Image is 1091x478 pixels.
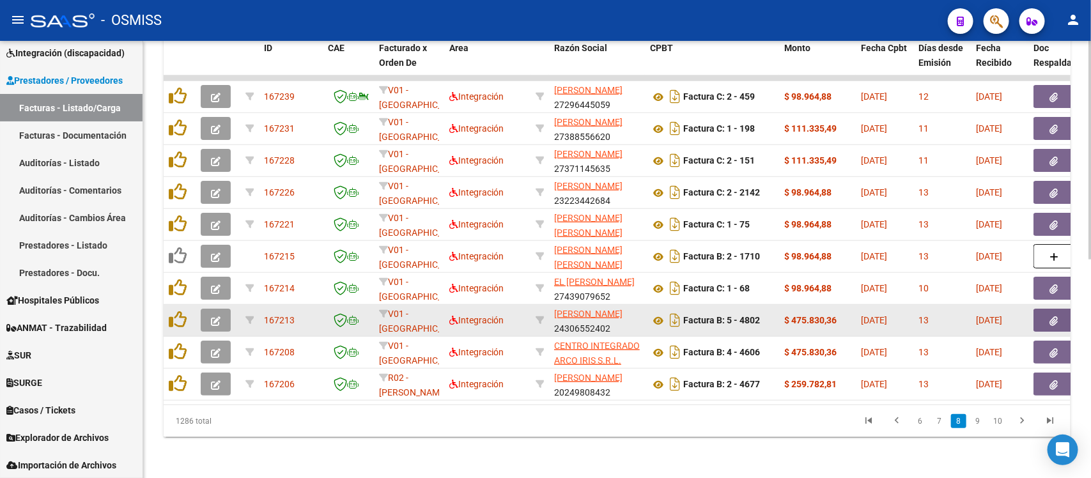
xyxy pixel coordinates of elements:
span: CAE [328,43,344,53]
span: Integración [449,251,504,261]
span: - OSMISS [101,6,162,35]
span: [PERSON_NAME] [554,181,623,191]
div: 27296445059 [554,83,640,110]
span: [DATE] [861,283,887,293]
span: Integración [449,347,504,357]
span: Casos / Tickets [6,403,75,417]
span: 167221 [264,219,295,229]
span: [DATE] [976,315,1002,325]
i: Descargar documento [667,86,683,107]
a: go to previous page [885,414,909,428]
strong: $ 111.335,49 [784,123,837,134]
span: [PERSON_NAME] [554,149,623,159]
span: [DATE] [976,379,1002,389]
div: 30712404007 [554,339,640,366]
strong: Factura C: 2 - 2142 [683,188,760,198]
span: [DATE] [976,251,1002,261]
span: [DATE] [861,123,887,134]
strong: Factura B: 2 - 4677 [683,380,760,390]
i: Descargar documento [667,310,683,330]
strong: $ 475.830,36 [784,347,837,357]
strong: Factura B: 5 - 4802 [683,316,760,326]
i: Descargar documento [667,278,683,298]
strong: $ 98.964,88 [784,219,832,229]
span: ID [264,43,272,53]
span: [DATE] [976,219,1002,229]
strong: $ 259.782,81 [784,379,837,389]
span: [DATE] [861,379,887,389]
a: 6 [913,414,928,428]
span: Hospitales Públicos [6,293,99,307]
strong: $ 111.335,49 [784,155,837,166]
li: page 7 [930,410,949,432]
span: Integración [449,187,504,197]
div: Open Intercom Messenger [1048,435,1078,465]
span: [DATE] [861,91,887,102]
span: [PERSON_NAME] [PERSON_NAME] [554,245,623,270]
span: Fecha Cpbt [861,43,907,53]
span: Fecha Recibido [976,43,1012,68]
span: Integración [449,315,504,325]
strong: $ 475.830,36 [784,315,837,325]
strong: $ 98.964,88 [784,187,832,197]
strong: $ 98.964,88 [784,91,832,102]
li: page 6 [911,410,930,432]
datatable-header-cell: Monto [779,35,856,91]
span: SURGE [6,376,42,390]
span: 167226 [264,187,295,197]
li: page 9 [968,410,987,432]
span: [PERSON_NAME] [554,309,623,319]
span: [DATE] [976,347,1002,357]
span: CENTRO INTEGRADO ARCO IRIS S.R.L. [554,341,640,366]
li: page 10 [987,410,1008,432]
span: 11 [918,123,929,134]
a: 8 [951,414,966,428]
span: 13 [918,219,929,229]
a: 7 [932,414,947,428]
span: [DATE] [976,123,1002,134]
i: Descargar documento [667,246,683,266]
span: 13 [918,379,929,389]
span: Integración [449,155,504,166]
a: 10 [989,414,1006,428]
a: 9 [970,414,986,428]
span: [DATE] [861,219,887,229]
datatable-header-cell: Días desde Emisión [913,35,971,91]
i: Descargar documento [667,150,683,171]
strong: $ 98.964,88 [784,251,832,261]
span: [DATE] [976,91,1002,102]
div: 1286 total [164,405,343,437]
strong: Factura B: 4 - 4606 [683,348,760,358]
span: 11 [918,155,929,166]
i: Descargar documento [667,118,683,139]
span: [DATE] [861,187,887,197]
i: Descargar documento [667,374,683,394]
strong: Factura C: 2 - 151 [683,156,755,166]
span: ANMAT - Trazabilidad [6,321,107,335]
datatable-header-cell: Area [444,35,530,91]
div: 27388556620 [554,115,640,142]
span: [DATE] [976,187,1002,197]
datatable-header-cell: CAE [323,35,374,91]
span: Area [449,43,468,53]
span: [DATE] [861,251,887,261]
span: [DATE] [976,283,1002,293]
i: Descargar documento [667,342,683,362]
span: 167208 [264,347,295,357]
span: CPBT [650,43,673,53]
span: 167213 [264,315,295,325]
span: Prestadores / Proveedores [6,73,123,88]
strong: Factura B: 2 - 1710 [683,252,760,262]
strong: $ 98.964,88 [784,283,832,293]
span: Días desde Emisión [918,43,963,68]
li: page 8 [949,410,968,432]
div: 20249808432 [554,371,640,397]
span: 167206 [264,379,295,389]
span: 167214 [264,283,295,293]
span: 13 [918,347,929,357]
i: Descargar documento [667,214,683,235]
span: [DATE] [861,155,887,166]
i: Descargar documento [667,182,683,203]
span: [DATE] [861,347,887,357]
datatable-header-cell: ID [259,35,323,91]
